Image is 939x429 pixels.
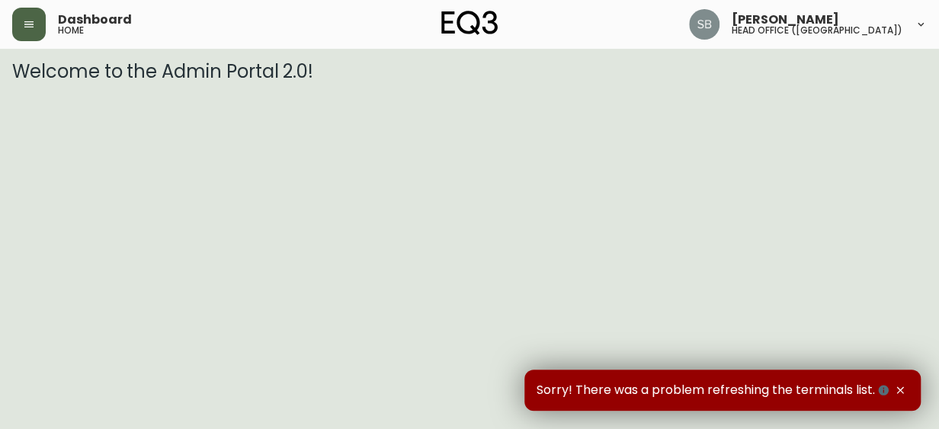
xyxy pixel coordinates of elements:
h5: home [58,26,84,35]
h5: head office ([GEOGRAPHIC_DATA]) [732,26,902,35]
span: Dashboard [58,14,132,26]
h3: Welcome to the Admin Portal 2.0! [12,61,927,82]
span: Sorry! There was a problem refreshing the terminals list. [537,382,892,399]
span: [PERSON_NAME] [732,14,839,26]
img: logo [441,11,498,35]
img: 85855414dd6b989d32b19e738a67d5b5 [689,9,719,40]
